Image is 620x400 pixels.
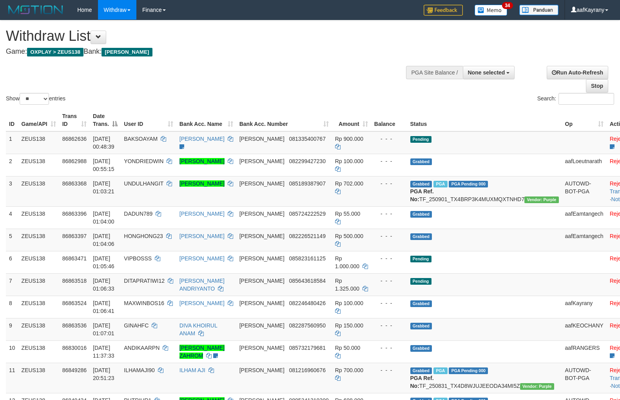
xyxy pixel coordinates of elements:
span: [PERSON_NAME] [239,180,285,187]
span: 86862636 [62,136,87,142]
h4: Game: Bank: [6,48,406,56]
img: Feedback.jpg [424,5,463,16]
a: DIVA KHOIRUL ANAM [179,322,217,336]
span: PGA Pending [449,181,488,187]
td: 6 [6,251,18,273]
span: VIPBOSSS [124,255,152,262]
span: DADUN789 [124,211,152,217]
td: 4 [6,206,18,229]
span: Copy 085189387907 to clipboard [289,180,326,187]
td: aafEamtangech [562,206,607,229]
label: Show entries [6,93,65,105]
td: 11 [6,363,18,393]
span: [DATE] 01:06:41 [93,300,114,314]
span: YONDRIEDWIN [124,158,163,164]
span: Copy 082246480426 to clipboard [289,300,326,306]
span: [DATE] 00:48:39 [93,136,114,150]
span: [PERSON_NAME] [102,48,152,56]
th: Bank Acc. Name: activate to sort column ascending [176,109,236,131]
td: ZEUS138 [18,229,59,251]
span: Rp 702.000 [335,180,363,187]
img: panduan.png [519,5,558,15]
h1: Withdraw List [6,28,406,44]
th: Trans ID: activate to sort column ascending [59,109,90,131]
td: 1 [6,131,18,154]
span: Rp 1.325.000 [335,278,359,292]
span: UNDULHANGIT [124,180,163,187]
th: Op: activate to sort column ascending [562,109,607,131]
th: Date Trans.: activate to sort column descending [90,109,121,131]
span: Copy 085643618584 to clipboard [289,278,326,284]
span: Grabbed [410,211,432,218]
th: User ID: activate to sort column ascending [121,109,176,131]
div: - - - [374,157,404,165]
span: 86863471 [62,255,87,262]
b: PGA Ref. No: [410,188,434,202]
td: ZEUS138 [18,176,59,206]
td: 3 [6,176,18,206]
span: 34 [502,2,513,9]
span: Rp 1.000.000 [335,255,359,269]
td: TF_250831_TX4D8WJUJEEODA34MI5Z [407,363,562,393]
span: [DATE] 01:06:33 [93,278,114,292]
label: Search: [537,93,614,105]
div: PGA Site Balance / [406,66,462,79]
td: aafKayrany [562,296,607,318]
span: 86863368 [62,180,87,187]
span: [PERSON_NAME] [239,136,285,142]
td: 2 [6,154,18,176]
th: Amount: activate to sort column ascending [332,109,371,131]
span: Grabbed [410,181,432,187]
div: - - - [374,210,404,218]
input: Search: [558,93,614,105]
span: 86863397 [62,233,87,239]
a: [PERSON_NAME] ZAHROM [179,345,225,359]
span: 86849286 [62,367,87,373]
a: [PERSON_NAME] [179,211,225,217]
span: Copy 085823161125 to clipboard [289,255,326,262]
div: - - - [374,232,404,240]
span: Copy 085724222529 to clipboard [289,211,326,217]
a: Run Auto-Refresh [547,66,608,79]
span: Grabbed [410,345,432,352]
span: Pending [410,278,431,285]
a: [PERSON_NAME] [179,255,225,262]
span: Rp 150.000 [335,322,363,329]
a: [PERSON_NAME] ANDRIYANTO [179,278,225,292]
td: ZEUS138 [18,273,59,296]
span: PGA Pending [449,367,488,374]
button: None selected [463,66,515,79]
span: Rp 500.000 [335,233,363,239]
span: [PERSON_NAME] [239,255,285,262]
th: Game/API: activate to sort column ascending [18,109,59,131]
div: - - - [374,366,404,374]
td: 9 [6,318,18,340]
td: ZEUS138 [18,363,59,393]
span: BAKSOAYAM [124,136,158,142]
td: AUTOWD-BOT-PGA [562,363,607,393]
td: aafEamtangech [562,229,607,251]
span: [PERSON_NAME] [239,345,285,351]
div: - - - [374,277,404,285]
span: [PERSON_NAME] [239,211,285,217]
a: [PERSON_NAME] [179,300,225,306]
td: aafLoeutnarath [562,154,607,176]
span: Marked by aafchomsokheang [433,181,447,187]
td: 10 [6,340,18,363]
span: [DATE] 01:07:01 [93,322,114,336]
a: [PERSON_NAME] [179,136,225,142]
td: ZEUS138 [18,154,59,176]
div: - - - [374,255,404,262]
span: Rp 50.000 [335,345,361,351]
span: Pending [410,256,431,262]
span: 86863396 [62,211,87,217]
a: [PERSON_NAME] [179,180,225,187]
span: [DATE] 01:03:21 [93,180,114,195]
span: Copy 085732179681 to clipboard [289,345,326,351]
td: ZEUS138 [18,318,59,340]
b: PGA Ref. No: [410,375,434,389]
td: aafKEOCHANY [562,318,607,340]
span: DITAPRATIWI12 [124,278,165,284]
span: Rp 100.000 [335,300,363,306]
div: - - - [374,344,404,352]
